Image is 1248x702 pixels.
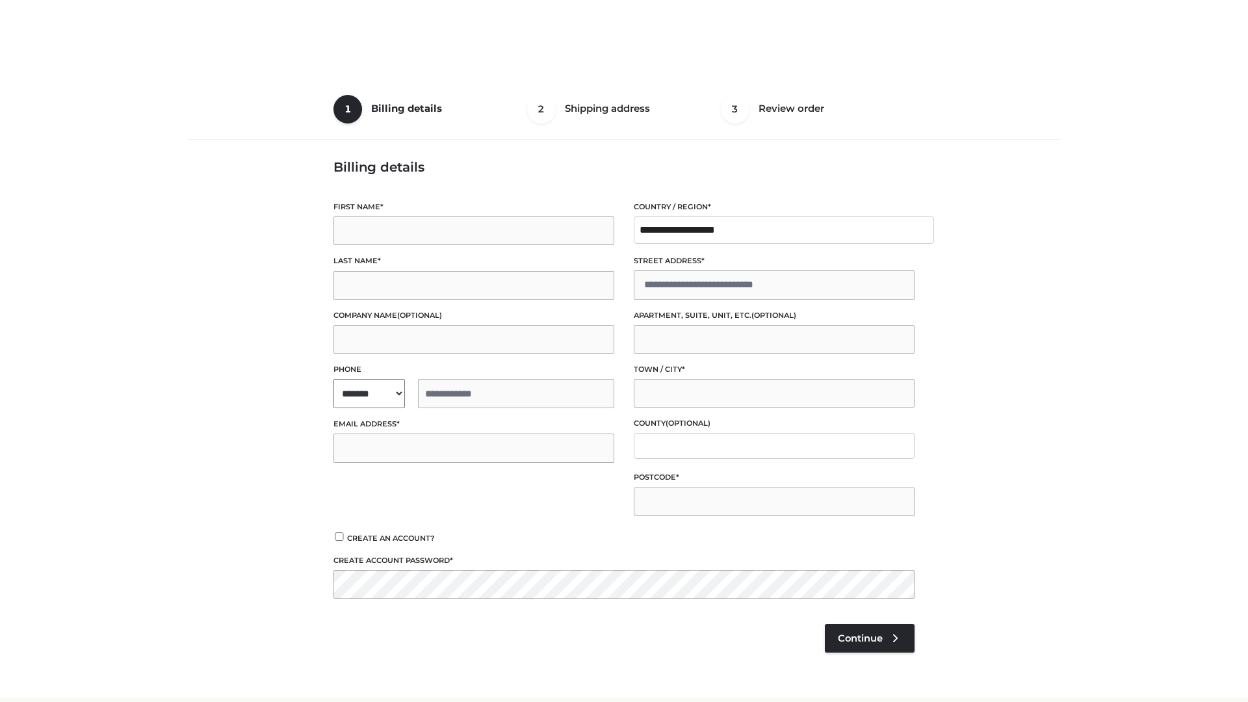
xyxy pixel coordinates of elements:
span: (optional) [751,311,796,320]
span: (optional) [666,419,710,428]
label: Postcode [634,471,915,484]
label: Phone [333,363,614,376]
span: Billing details [371,102,442,114]
label: Town / City [634,363,915,376]
label: Country / Region [634,201,915,213]
label: Apartment, suite, unit, etc. [634,309,915,322]
span: 2 [527,95,556,123]
label: Company name [333,309,614,322]
span: Review order [759,102,824,114]
a: Continue [825,624,915,653]
label: County [634,417,915,430]
input: Create an account? [333,532,345,541]
label: First name [333,201,614,213]
label: Last name [333,255,614,267]
span: Shipping address [565,102,650,114]
label: Street address [634,255,915,267]
span: 1 [333,95,362,123]
label: Email address [333,418,614,430]
span: Continue [838,632,883,644]
h3: Billing details [333,159,915,175]
span: Create an account? [347,534,435,543]
span: 3 [721,95,749,123]
span: (optional) [397,311,442,320]
label: Create account password [333,554,915,567]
